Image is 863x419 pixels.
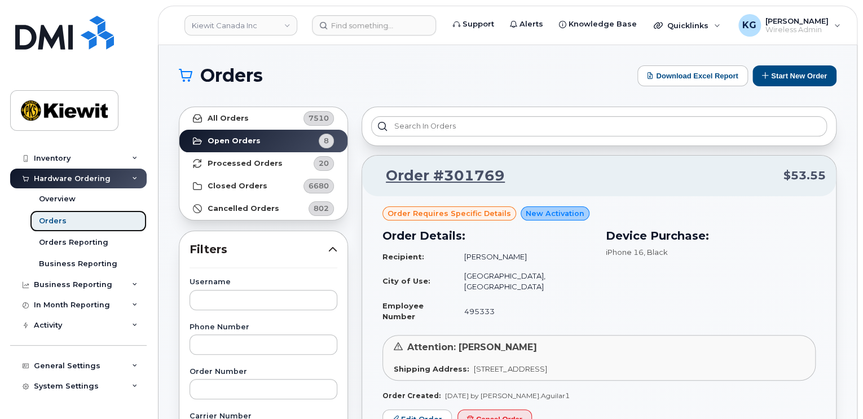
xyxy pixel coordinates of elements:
[382,391,441,400] strong: Order Created:
[394,364,469,373] strong: Shipping Address:
[382,252,424,261] strong: Recipient:
[454,266,592,296] td: [GEOGRAPHIC_DATA], [GEOGRAPHIC_DATA]
[606,227,816,244] h3: Device Purchase:
[454,247,592,267] td: [PERSON_NAME]
[319,158,329,169] span: 20
[814,370,855,411] iframe: Messenger Launcher
[309,113,329,124] span: 7510
[190,368,337,376] label: Order Number
[388,208,511,219] span: Order requires Specific details
[190,279,337,286] label: Username
[190,241,328,258] span: Filters
[526,208,584,219] span: New Activation
[200,67,263,84] span: Orders
[208,159,283,168] strong: Processed Orders
[179,130,347,152] a: Open Orders8
[309,180,329,191] span: 6680
[783,167,826,184] span: $53.55
[445,391,570,400] span: [DATE] by [PERSON_NAME].Aguilar1
[324,135,329,146] span: 8
[752,65,836,86] button: Start New Order
[190,324,337,331] label: Phone Number
[371,116,827,136] input: Search in orders
[606,248,644,257] span: iPhone 16
[208,114,249,123] strong: All Orders
[208,182,267,191] strong: Closed Orders
[637,65,748,86] button: Download Excel Report
[179,197,347,220] a: Cancelled Orders802
[407,342,537,352] span: Attention: [PERSON_NAME]
[474,364,547,373] span: [STREET_ADDRESS]
[314,203,329,214] span: 802
[382,227,592,244] h3: Order Details:
[179,152,347,175] a: Processed Orders20
[644,248,668,257] span: , Black
[179,175,347,197] a: Closed Orders6680
[382,301,424,321] strong: Employee Number
[208,204,279,213] strong: Cancelled Orders
[372,166,505,186] a: Order #301769
[179,107,347,130] a: All Orders7510
[208,136,261,145] strong: Open Orders
[454,296,592,326] td: 495333
[382,276,430,285] strong: City of Use:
